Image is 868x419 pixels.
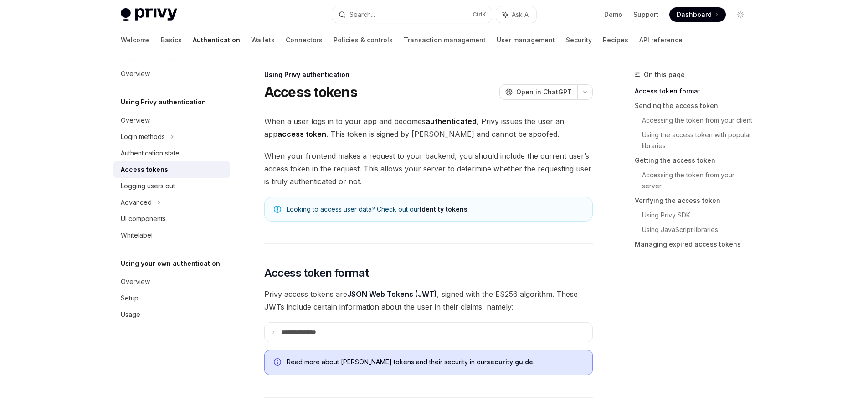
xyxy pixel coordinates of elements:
a: Verifying the access token [635,193,755,208]
a: Whitelabel [113,227,230,243]
span: Access token format [264,266,369,280]
a: Transaction management [404,29,486,51]
a: Overview [113,112,230,129]
span: Open in ChatGPT [516,88,572,97]
a: API reference [639,29,683,51]
a: Demo [604,10,622,19]
div: Authentication state [121,148,180,159]
a: Managing expired access tokens [635,237,755,252]
div: Access tokens [121,164,168,175]
a: Overview [113,66,230,82]
a: Using Privy SDK [642,208,755,222]
span: Dashboard [677,10,712,19]
svg: Note [274,206,281,213]
a: Support [633,10,658,19]
a: Dashboard [669,7,726,22]
h5: Using Privy authentication [121,97,206,108]
strong: access token [277,129,326,139]
span: Ask AI [512,10,530,19]
button: Ask AI [496,6,536,23]
a: JSON Web Tokens (JWT) [347,290,437,299]
a: Connectors [286,29,323,51]
a: Sending the access token [635,98,755,113]
strong: authenticated [426,117,477,126]
a: Basics [161,29,182,51]
a: Accessing the token from your server [642,168,755,193]
a: Access token format [635,84,755,98]
button: Open in ChatGPT [499,84,577,100]
a: UI components [113,211,230,227]
div: Advanced [121,197,152,208]
a: Wallets [251,29,275,51]
div: Search... [349,9,375,20]
a: Identity tokens [420,205,467,213]
img: light logo [121,8,177,21]
div: Usage [121,309,140,320]
span: Ctrl K [473,11,486,18]
span: Looking to access user data? Check out our . [287,205,583,214]
a: Policies & controls [334,29,393,51]
a: Security [566,29,592,51]
span: When your frontend makes a request to your backend, you should include the current user’s access ... [264,150,593,188]
div: Logging users out [121,181,175,191]
svg: Info [274,358,283,367]
span: Read more about [PERSON_NAME] tokens and their security in our . [287,357,583,367]
a: Access tokens [113,161,230,178]
a: Logging users out [113,178,230,194]
a: User management [497,29,555,51]
button: Search...CtrlK [332,6,492,23]
a: Authentication [193,29,240,51]
h1: Access tokens [264,84,357,100]
a: Usage [113,306,230,323]
a: Setup [113,290,230,306]
a: Getting the access token [635,153,755,168]
div: Using Privy authentication [264,70,593,79]
div: Overview [121,115,150,126]
span: Privy access tokens are , signed with the ES256 algorithm. These JWTs include certain information... [264,288,593,313]
a: Recipes [603,29,628,51]
div: Whitelabel [121,230,153,241]
a: Overview [113,274,230,290]
a: Accessing the token from your client [642,113,755,128]
button: Toggle dark mode [733,7,748,22]
a: Using the access token with popular libraries [642,128,755,153]
a: Authentication state [113,145,230,161]
div: Setup [121,293,139,304]
span: On this page [644,69,685,80]
div: UI components [121,213,166,224]
div: Overview [121,276,150,287]
span: When a user logs in to your app and becomes , Privy issues the user an app . This token is signed... [264,115,593,140]
a: security guide [487,358,533,366]
a: Using JavaScript libraries [642,222,755,237]
div: Login methods [121,131,165,142]
div: Overview [121,68,150,79]
h5: Using your own authentication [121,258,220,269]
a: Welcome [121,29,150,51]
